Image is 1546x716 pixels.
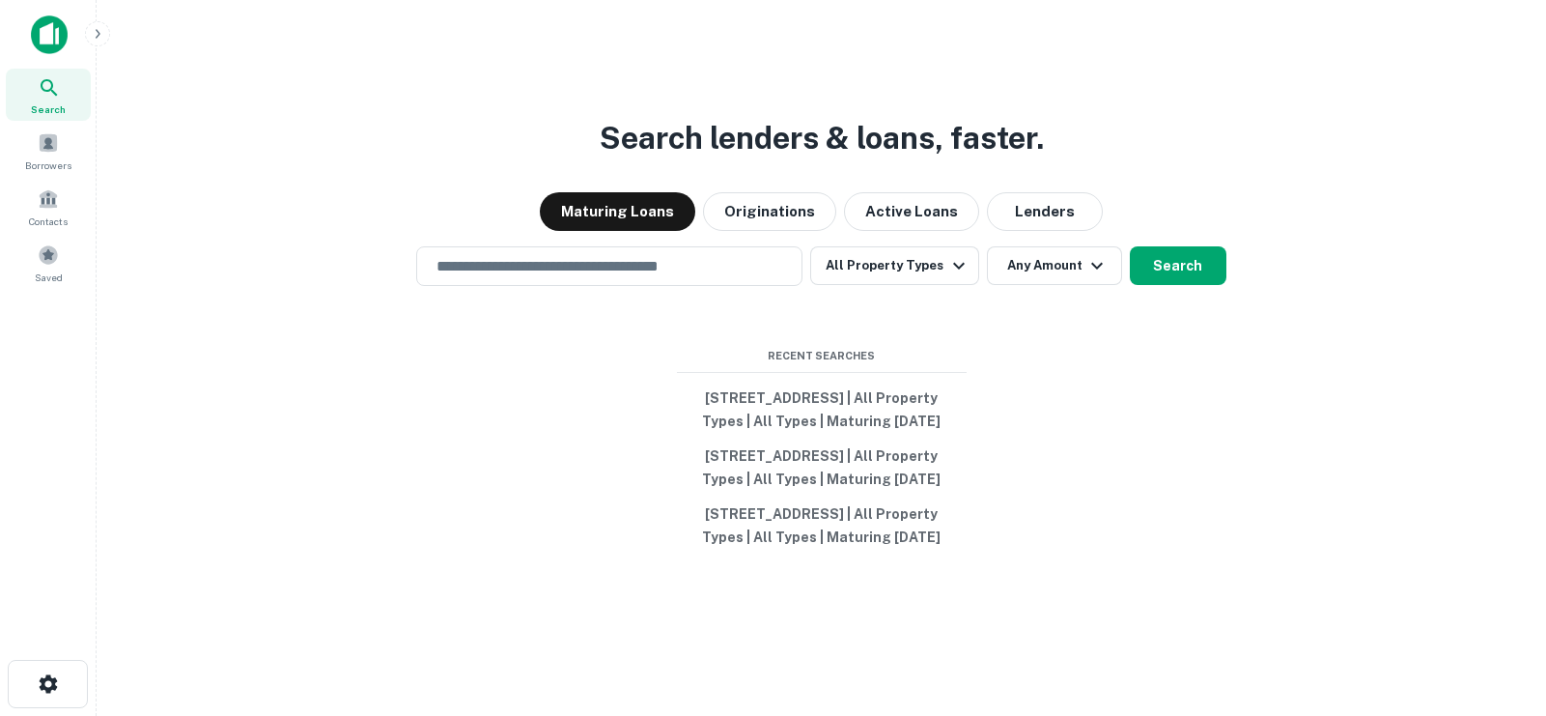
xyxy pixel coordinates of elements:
button: [STREET_ADDRESS] | All Property Types | All Types | Maturing [DATE] [677,497,967,555]
button: Maturing Loans [540,192,695,231]
button: Any Amount [987,246,1122,285]
button: Lenders [987,192,1103,231]
span: Borrowers [25,158,71,173]
h3: Search lenders & loans, faster. [600,115,1044,161]
a: Search [6,69,91,121]
button: Originations [703,192,836,231]
img: capitalize-icon.png [31,15,68,54]
button: [STREET_ADDRESS] | All Property Types | All Types | Maturing [DATE] [677,439,967,497]
span: Search [31,101,66,117]
a: Saved [6,237,91,289]
button: [STREET_ADDRESS] | All Property Types | All Types | Maturing [DATE] [677,381,967,439]
button: Active Loans [844,192,979,231]
a: Borrowers [6,125,91,177]
span: Saved [35,270,63,285]
button: Search [1130,246,1226,285]
iframe: Chat Widget [1449,561,1546,654]
a: Contacts [6,181,91,233]
span: Contacts [29,214,68,229]
span: Recent Searches [677,348,967,364]
button: All Property Types [810,246,978,285]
